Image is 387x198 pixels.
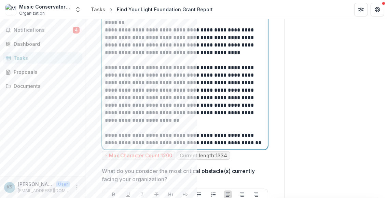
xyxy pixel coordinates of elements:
div: Dashboard [14,40,77,48]
button: More [73,183,81,192]
button: Notifications4 [3,25,82,36]
a: Proposals [3,66,82,78]
img: Music Conservatory of Sandpoint, Inc [5,4,16,15]
a: Tasks [88,4,108,14]
div: Kathi Samuels [7,185,12,189]
p: User [56,181,70,187]
span: 4 [73,27,80,34]
a: Tasks [3,52,82,64]
div: Tasks [91,6,105,13]
div: Proposals [14,68,77,76]
p: [PERSON_NAME] [18,181,53,188]
a: Dashboard [3,38,82,50]
p: [EMAIL_ADDRESS][DOMAIN_NAME] [18,188,70,194]
button: Get Help [371,3,384,16]
button: Partners [354,3,368,16]
p: Current length: 1334 [180,153,227,159]
a: Documents [3,80,82,92]
p: What do you consider the most critical obstacle(s) currently facing your organization? [102,167,264,183]
div: Find Your Light Foundation Grant Report [117,6,213,13]
span: Organization [19,10,45,16]
span: Notifications [14,27,73,33]
p: Max Character Count: 1200 [109,153,172,159]
button: Open entity switcher [73,3,83,16]
div: Documents [14,82,77,90]
nav: breadcrumb [88,4,216,14]
div: Tasks [14,54,77,62]
div: Music Conservatory of Sandpoint, Inc [19,3,70,10]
